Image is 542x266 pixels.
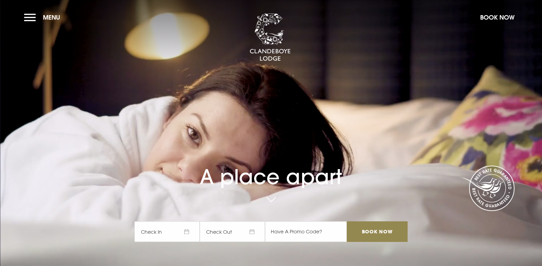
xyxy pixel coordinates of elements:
[265,221,347,242] input: Have A Promo Code?
[134,221,200,242] span: Check In
[134,148,407,189] h1: A place apart
[24,10,64,25] button: Menu
[477,10,518,25] button: Book Now
[347,221,407,242] input: Book Now
[250,13,291,62] img: Clandeboye Lodge
[200,221,265,242] span: Check Out
[43,13,60,21] span: Menu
